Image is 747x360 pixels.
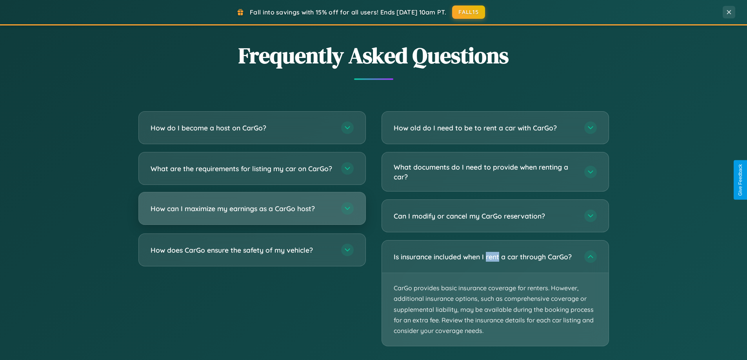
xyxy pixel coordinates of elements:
div: Give Feedback [738,164,743,196]
h3: Is insurance included when I rent a car through CarGo? [394,252,576,262]
h3: How old do I need to be to rent a car with CarGo? [394,123,576,133]
span: Fall into savings with 15% off for all users! Ends [DATE] 10am PT. [250,8,446,16]
h2: Frequently Asked Questions [138,40,609,71]
h3: What are the requirements for listing my car on CarGo? [151,164,333,174]
h3: Can I modify or cancel my CarGo reservation? [394,211,576,221]
h3: How does CarGo ensure the safety of my vehicle? [151,245,333,255]
h3: What documents do I need to provide when renting a car? [394,162,576,181]
h3: How do I become a host on CarGo? [151,123,333,133]
h3: How can I maximize my earnings as a CarGo host? [151,204,333,213]
p: CarGo provides basic insurance coverage for renters. However, additional insurance options, such ... [382,273,609,346]
button: FALL15 [452,5,485,19]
